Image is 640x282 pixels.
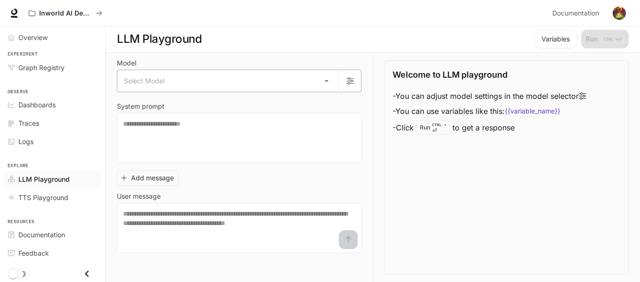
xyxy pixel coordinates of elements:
[393,119,586,137] li: - Click to get a response
[393,104,586,119] li: - You can use variables like this:
[4,115,101,131] a: Traces
[4,189,101,206] a: TTS Playground
[25,4,107,23] button: All workspaces
[4,171,101,187] a: LLM Playground
[39,9,92,17] p: Inworld AI Demos
[4,29,101,46] a: Overview
[4,97,101,113] a: Dashboards
[18,63,65,73] span: Graph Registry
[552,8,599,19] span: Documentation
[124,76,164,86] span: Select Model
[432,122,446,133] p: ⏎
[117,70,338,92] div: Select Model
[117,103,164,110] p: System prompt
[610,4,629,23] button: User avatar
[549,4,606,23] a: Documentation
[18,230,65,240] span: Documentation
[18,100,56,110] span: Dashboards
[4,226,101,243] a: Documentation
[117,60,136,66] p: Model
[18,174,70,184] span: LLM Playground
[534,30,577,48] button: Variables
[18,118,39,128] span: Traces
[8,268,18,279] span: Dark mode toggle
[393,68,508,81] p: Welcome to LLM playground
[18,137,33,146] span: Logs
[4,245,101,261] a: Feedback
[4,133,101,150] a: Logs
[18,193,68,202] span: TTS Playground
[505,106,560,116] code: {{variable_name}}
[613,7,626,20] img: User avatar
[416,121,451,135] div: Run
[117,30,202,48] h1: LLM Playground
[18,32,48,42] span: Overview
[18,248,49,258] span: Feedback
[117,170,179,186] button: Add message
[4,59,101,76] a: Graph Registry
[117,193,161,200] p: User message
[432,122,446,128] p: CTRL +
[393,89,586,104] li: - You can adjust model settings in the model selector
